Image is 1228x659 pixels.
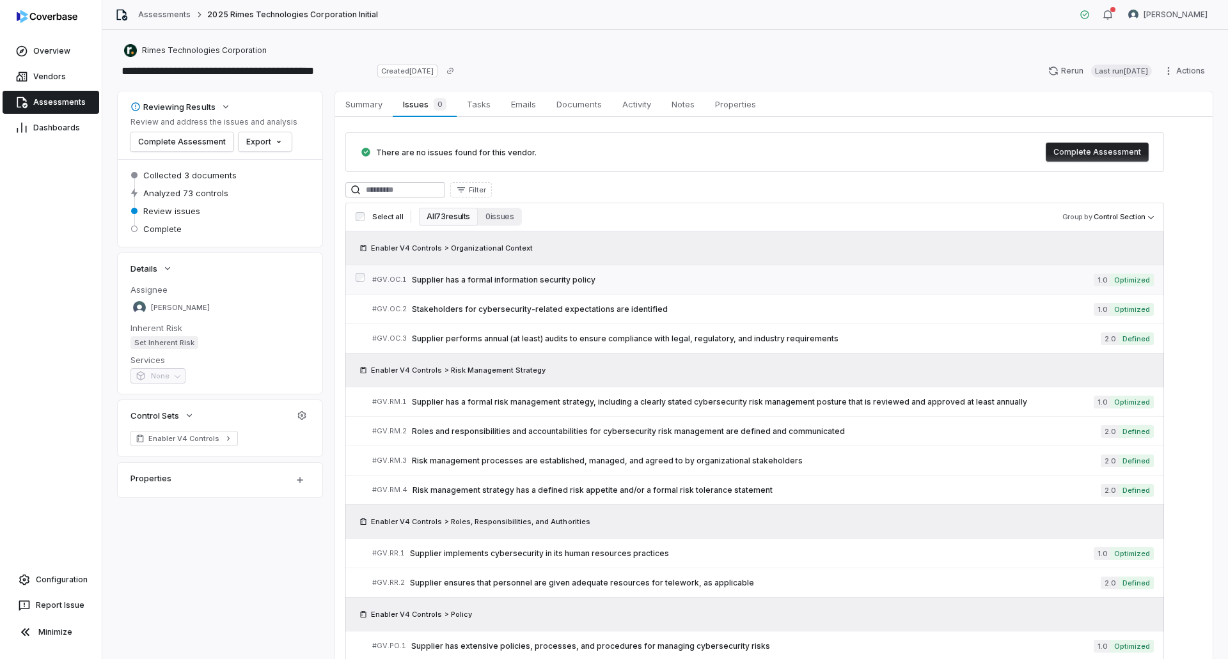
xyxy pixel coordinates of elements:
[1101,332,1119,345] span: 2.0
[1094,303,1110,316] span: 1.0
[142,45,267,56] span: Rimes Technologies Corporation
[148,433,220,444] span: Enabler V4 Controls
[130,101,216,112] div: Reviewing Results
[1110,303,1154,316] span: Optimized
[133,301,146,314] img: Chadd Myers avatar
[36,600,84,610] span: Report Issue
[419,208,478,226] button: All 73 results
[412,456,1101,466] span: Risk management processes are established, managed, and agreed to by organizational stakeholders
[411,641,1094,651] span: Supplier has extensive policies, processes, and procedures for managing cybersecurity risks
[412,426,1101,437] span: Roles and responsibilities and accountabilities for cybersecurity risk management are defined and...
[1119,454,1154,467] span: Defined
[372,539,1154,568] a: #GV.RR.1Supplier implements cybersecurity in its human resources practices1.0Optimized
[372,456,407,465] span: # GV.RM.3
[33,46,70,56] span: Overview
[38,627,72,637] span: Minimize
[1094,274,1110,286] span: 1.0
[36,575,88,585] span: Configuration
[1101,425,1119,438] span: 2.0
[1091,65,1152,77] span: Last run [DATE]
[1128,10,1138,20] img: Chadd Myers avatar
[412,275,1094,285] span: Supplier has a formal information security policy
[372,578,405,587] span: # GV.RR.2
[239,132,292,151] button: Export
[450,182,492,198] button: Filter
[666,96,700,112] span: Notes
[130,117,297,127] p: Review and address the issues and analysis
[130,263,157,274] span: Details
[1160,61,1213,81] button: Actions
[1121,5,1215,24] button: Chadd Myers avatar[PERSON_NAME]
[127,95,235,118] button: Reviewing Results
[371,243,533,253] span: Enabler V4 Controls > Organizational Context
[1110,547,1154,560] span: Optimized
[17,10,77,23] img: logo-D7KZi-bG.svg
[372,265,1154,294] a: #GV.OC.1Supplier has a formal information security policy1.0Optimized
[130,354,310,366] dt: Services
[478,208,521,226] button: 0 issues
[356,212,365,221] input: Select all
[506,96,541,112] span: Emails
[376,148,537,157] span: There are no issues found for this vendor.
[1094,547,1110,560] span: 1.0
[33,97,86,107] span: Assessments
[143,187,228,199] span: Analyzed 73 controls
[398,95,451,113] span: Issues
[3,65,99,88] a: Vendors
[462,96,496,112] span: Tasks
[130,431,238,446] a: Enabler V4 Controls
[5,619,97,645] button: Minimize
[138,10,191,20] a: Assessments
[5,568,97,591] a: Configuration
[127,404,198,427] button: Control Sets
[130,336,198,349] span: Set Inherent Risk
[120,39,271,62] button: https://rimes.com/Rimes Technologies Corporation
[371,609,472,619] span: Enabler V4 Controls > Policy
[1144,10,1208,20] span: [PERSON_NAME]
[372,446,1154,475] a: #GV.RM.3Risk management processes are established, managed, and agreed to by organizational stake...
[1046,143,1149,162] button: Complete Assessment
[410,548,1094,559] span: Supplier implements cybersecurity in its human resources practices
[412,397,1094,407] span: Supplier has a formal risk management strategy, including a clearly stated cybersecurity risk man...
[372,295,1154,323] a: #GV.OC.2Stakeholders for cybersecurity-related expectations are identified1.0Optimized
[710,96,761,112] span: Properties
[340,96,388,112] span: Summary
[617,96,656,112] span: Activity
[434,98,446,111] span: 0
[143,169,237,181] span: Collected 3 documents
[371,516,590,527] span: Enabler V4 Controls > Roles, Responsibilities, and Authorities
[439,59,462,82] button: Copy link
[3,91,99,114] a: Assessments
[143,223,182,235] span: Complete
[1110,274,1154,286] span: Optimized
[3,40,99,63] a: Overview
[412,334,1101,344] span: Supplier performs annual (at least) audits to ensure compliance with legal, regulatory, and indus...
[1041,61,1160,81] button: RerunLast run[DATE]
[372,275,407,284] span: # GV.OC.1
[130,322,310,334] dt: Inherent Risk
[1119,332,1154,345] span: Defined
[1094,640,1110,653] span: 1.0
[130,284,310,295] dt: Assignee
[3,116,99,139] a: Dashboards
[5,594,97,617] button: Report Issue
[372,641,406,651] span: # GV.PO.1
[1110,640,1154,653] span: Optimized
[377,65,437,77] span: Created [DATE]
[1119,484,1154,497] span: Defined
[1110,396,1154,408] span: Optimized
[372,387,1154,416] a: #GV.RM.1Supplier has a formal risk management strategy, including a clearly stated cybersecurity ...
[1101,484,1119,497] span: 2.0
[372,334,407,343] span: # GV.OC.3
[372,426,407,436] span: # GV.RM.2
[1094,396,1110,408] span: 1.0
[143,205,200,217] span: Review issues
[33,123,80,133] span: Dashboards
[372,397,407,407] span: # GV.RM.1
[410,578,1101,588] span: Supplier ensures that personnel are given adequate resources for telework, as applicable
[372,568,1154,597] a: #GV.RR.2Supplier ensures that personnel are given adequate resources for telework, as applicable2...
[130,132,233,151] button: Complete Assessment
[372,548,405,558] span: # GV.RR.1
[1101,454,1119,467] span: 2.0
[372,485,407,495] span: # GV.RM.4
